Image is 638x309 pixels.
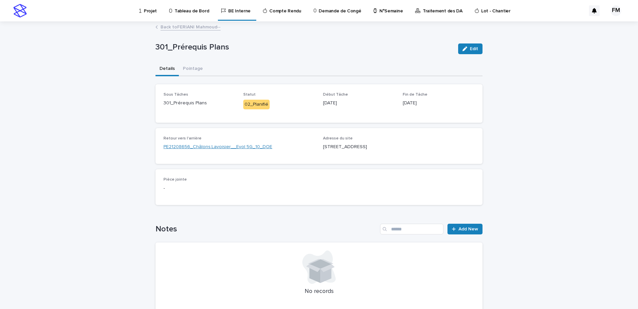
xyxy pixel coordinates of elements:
[155,224,377,234] h1: Notes
[155,62,179,76] button: Details
[458,227,478,231] span: Add New
[164,143,272,150] a: PE21208656_Châlons:Lavoisier__Evol 5G_10_DOE
[611,5,621,16] div: FM
[164,93,188,97] span: Sous Tâches
[380,224,443,234] input: Search
[164,178,187,182] span: Pièce jointe
[470,46,478,51] span: Edit
[458,43,483,54] button: Edit
[164,100,235,107] p: 301_Prérequis Plans
[323,136,353,140] span: Adresse du site
[243,100,270,109] div: 02_Planifié
[243,93,256,97] span: Statut
[164,136,202,140] span: Retour vers l'arrière
[323,100,395,107] p: [DATE]
[323,143,474,150] p: [STREET_ADDRESS]
[447,224,483,234] a: Add New
[155,42,453,52] p: 301_Prérequis Plans
[403,93,427,97] span: Fin de Tâche
[323,93,348,97] span: Début Tâche
[179,62,207,76] button: Pointage
[403,100,474,107] p: [DATE]
[164,185,474,192] p: -
[164,288,474,295] p: No records
[13,4,27,17] img: stacker-logo-s-only.png
[161,23,221,30] a: Back toFERIANI Mahmoud--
